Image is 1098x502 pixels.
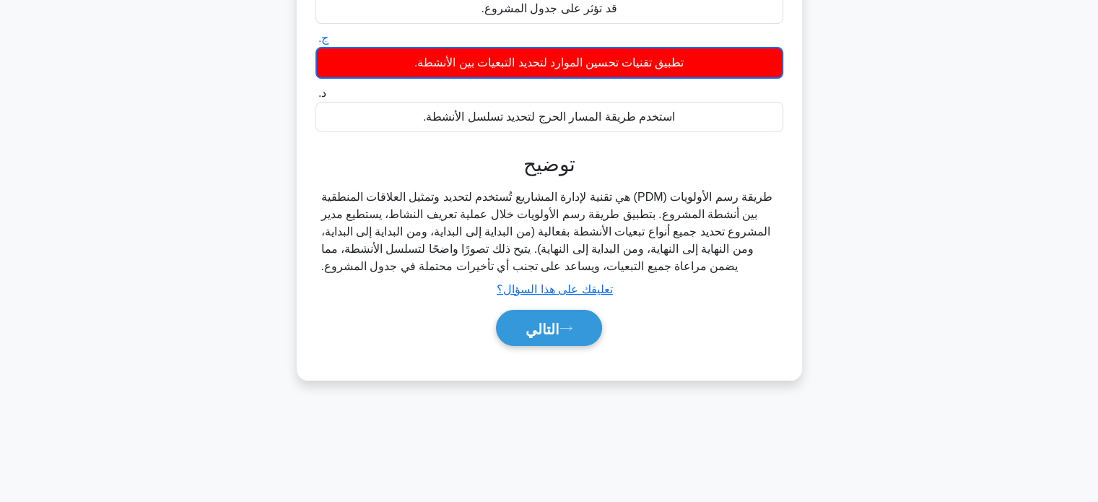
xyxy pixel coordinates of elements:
button: التالي [496,310,602,347]
font: التالي [526,321,559,337]
font: استخدم طريقة المسار الحرج لتحديد تسلسل الأنشطة. [423,111,675,123]
font: توضيح [523,153,575,176]
font: د. [318,87,326,99]
a: تعليقك على هذا السؤال؟ [497,283,612,295]
font: ج. [318,32,328,44]
font: تطبيق تقنيات تحسين الموارد لتحديد التبعيات بين الأنشطة. [414,56,684,69]
font: طريقة رسم الأولويات (PDM) هي تقنية لإدارة المشاريع تُستخدم لتحديد وتمثيل العلاقات المنطقية بين أن... [321,191,773,272]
